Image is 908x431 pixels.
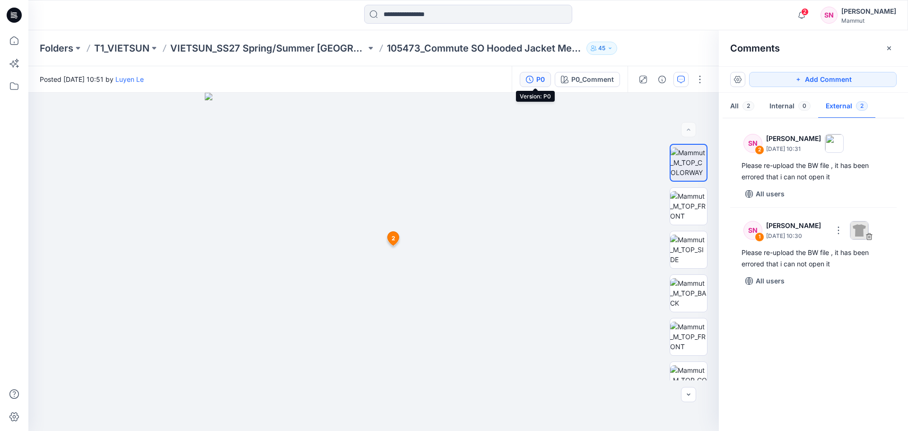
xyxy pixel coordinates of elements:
span: Posted [DATE] 10:51 by [40,74,144,84]
p: 45 [598,43,605,53]
div: [PERSON_NAME] [841,6,896,17]
button: All users [742,273,788,289]
div: Please re-upload the BW file , it has been errored that i can not open it [742,247,885,270]
button: Add Comment [749,72,897,87]
a: T1_VIETSUN [94,42,149,55]
a: Luyen Le [115,75,144,83]
div: P0_Comment [571,74,614,85]
button: P0_Comment [555,72,620,87]
div: P0 [536,74,545,85]
button: P0 [520,72,551,87]
img: Mammut_M_TOP_COLORWAY [670,365,707,395]
p: All users [756,275,785,287]
button: 45 [586,42,617,55]
span: 0 [798,101,811,111]
img: Mammut_M_TOP_FRONT [670,191,707,221]
button: External [818,95,875,119]
p: [PERSON_NAME] [766,220,827,231]
img: Mammut_M_TOP_BACK [670,278,707,308]
button: All [723,95,762,119]
a: Folders [40,42,73,55]
div: Mammut [841,17,896,24]
div: SN [743,134,762,153]
h2: Comments [730,43,780,54]
a: VIETSUN_SS27 Spring/Summer [GEOGRAPHIC_DATA] [170,42,366,55]
img: eyJhbGciOiJIUzI1NiIsImtpZCI6IjAiLCJzbHQiOiJzZXMiLCJ0eXAiOiJKV1QifQ.eyJkYXRhIjp7InR5cGUiOiJzdG9yYW... [205,93,543,431]
div: 2 [755,145,764,155]
span: 2 [856,101,868,111]
p: [DATE] 10:31 [766,144,821,154]
div: 1 [755,232,764,242]
div: SN [743,221,762,240]
p: 105473_Commute SO Hooded Jacket Men AF [387,42,583,55]
button: All users [742,186,788,202]
p: [PERSON_NAME] [766,133,821,144]
div: Please re-upload the BW file , it has been errored that i can not open it [742,160,885,183]
img: Mammut_M_TOP_COLORWAY [671,148,707,177]
p: All users [756,188,785,200]
img: Mammut_M_TOP_SIDE [670,235,707,264]
span: 2 [801,8,809,16]
div: SN [821,7,838,24]
span: 2 [742,101,754,111]
p: [DATE] 10:30 [766,231,827,241]
img: Mammut_M_TOP_FRONT [670,322,707,352]
button: Details [655,72,670,87]
button: Internal [762,95,818,119]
